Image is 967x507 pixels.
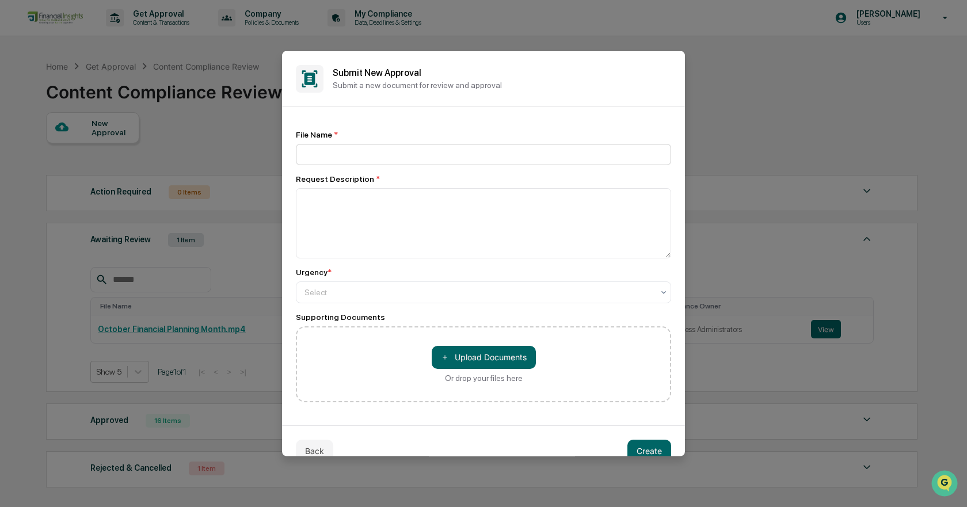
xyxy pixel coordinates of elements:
[83,146,93,155] div: 🗄️
[296,439,333,462] button: Back
[12,168,21,177] div: 🔎
[23,167,73,178] span: Data Lookup
[196,92,210,105] button: Start new chat
[627,439,671,462] button: Create
[333,67,671,78] h2: Submit New Approval
[296,129,671,139] div: File Name
[333,81,671,90] p: Submit a new document for review and approval
[95,145,143,157] span: Attestations
[296,267,332,276] div: Urgency
[39,88,189,100] div: Start new chat
[296,312,671,321] div: Supporting Documents
[930,469,961,500] iframe: Open customer support
[12,146,21,155] div: 🖐️
[445,373,523,382] div: Or drop your files here
[296,174,671,183] div: Request Description
[39,100,146,109] div: We're available if you need us!
[12,24,210,43] p: How can we help?
[12,88,32,109] img: 1746055101610-c473b297-6a78-478c-a979-82029cc54cd1
[7,140,79,161] a: 🖐️Preclearance
[79,140,147,161] a: 🗄️Attestations
[7,162,77,183] a: 🔎Data Lookup
[23,145,74,157] span: Preclearance
[432,345,536,368] button: Or drop your files here
[441,352,449,363] span: ＋
[81,195,139,204] a: Powered byPylon
[115,195,139,204] span: Pylon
